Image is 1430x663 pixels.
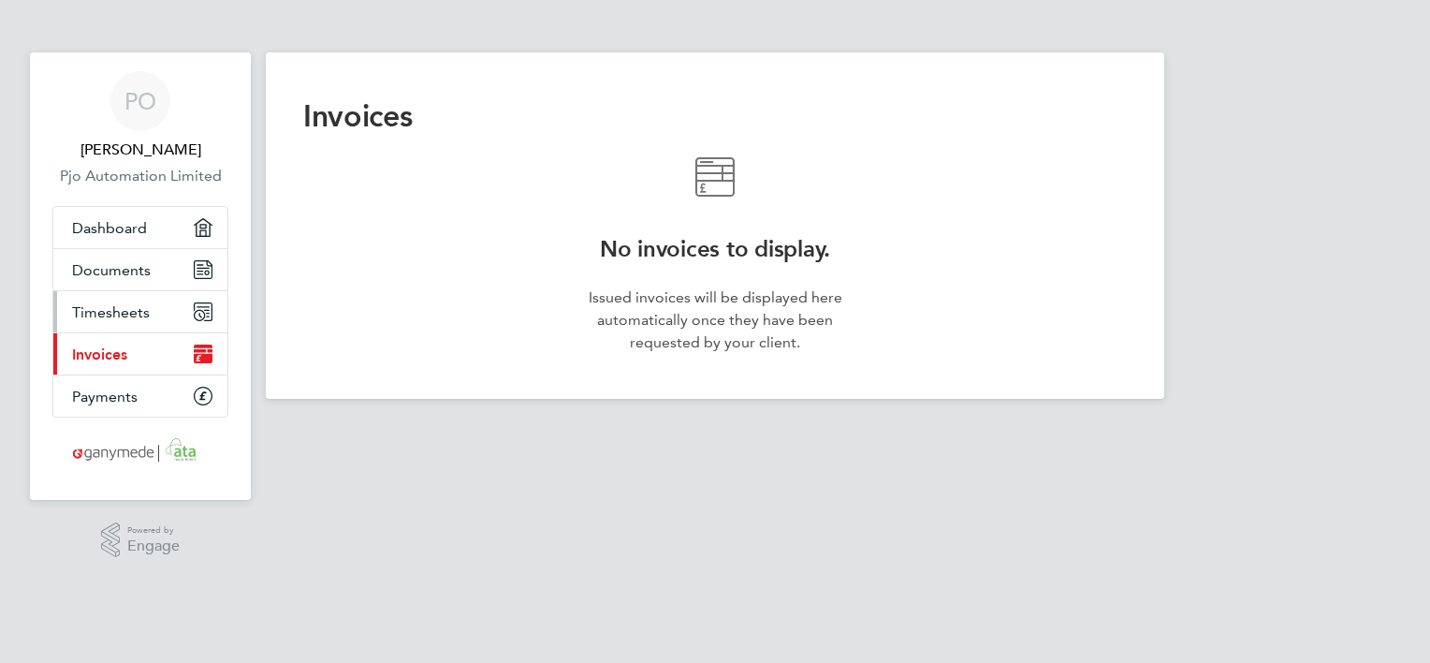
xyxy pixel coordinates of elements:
a: PO[PERSON_NAME] [52,71,228,161]
h2: Invoices [303,97,1127,135]
span: Timesheets [72,303,150,321]
img: ganymedesolutions-logo-retina.png [67,436,214,466]
span: Engage [127,538,180,554]
span: PO [124,89,156,113]
span: Documents [72,261,151,279]
a: Invoices [53,333,227,375]
a: Powered byEngage [101,523,181,558]
span: Dashboard [72,219,147,237]
nav: Main navigation [30,52,251,500]
a: Dashboard [53,207,227,248]
h2: No invoices to display. [580,234,850,264]
a: Go to home page [52,436,228,466]
a: Payments [53,376,227,417]
p: Issued invoices will be displayed here automatically once they have been requested by your client. [580,287,850,354]
span: Piotr Olesinski [52,139,228,161]
a: Timesheets [53,291,227,332]
a: Pjo Automation Limited [52,165,228,187]
span: Payments [72,388,138,405]
span: Invoices [72,346,127,363]
a: Documents [53,249,227,290]
span: Powered by [127,523,180,538]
